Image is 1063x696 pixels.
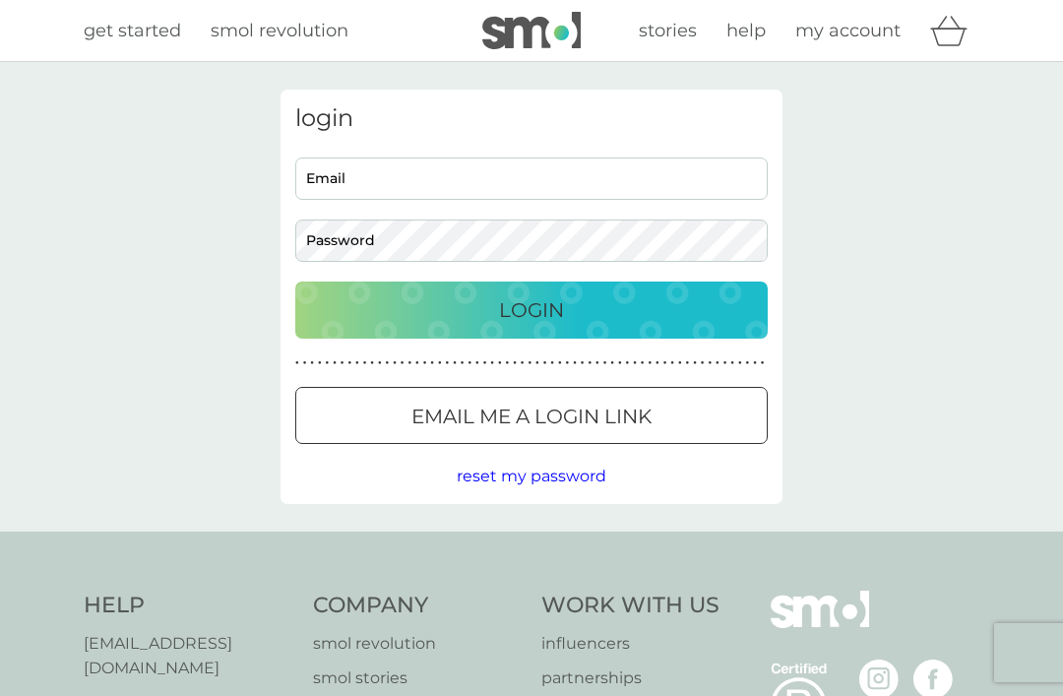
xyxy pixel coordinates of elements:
a: smol revolution [211,17,348,45]
p: ● [738,358,742,368]
p: ● [341,358,344,368]
p: ● [355,358,359,368]
a: partnerships [541,665,719,691]
p: ● [446,358,450,368]
p: ● [730,358,734,368]
p: ● [543,358,547,368]
p: ● [393,358,397,368]
div: basket [930,11,979,50]
p: ● [746,358,750,368]
p: ● [595,358,599,368]
p: ● [430,358,434,368]
img: smol [771,591,869,658]
button: Email me a login link [295,387,768,444]
p: ● [678,358,682,368]
p: ● [326,358,330,368]
p: ● [498,358,502,368]
button: reset my password [457,464,606,489]
p: ● [610,358,614,368]
p: ● [663,358,667,368]
p: ● [303,358,307,368]
p: ● [535,358,539,368]
a: smol revolution [313,631,523,657]
p: ● [386,358,390,368]
a: [EMAIL_ADDRESS][DOMAIN_NAME] [84,631,293,681]
p: ● [333,358,337,368]
h4: Work With Us [541,591,719,621]
p: ● [401,358,405,368]
p: ● [753,358,757,368]
a: help [726,17,766,45]
p: Login [499,294,564,326]
p: ● [723,358,727,368]
p: ● [686,358,690,368]
p: ● [603,358,607,368]
h3: login [295,104,768,133]
p: ● [513,358,517,368]
button: Login [295,282,768,339]
h4: Help [84,591,293,621]
p: ● [490,358,494,368]
img: smol [482,12,581,49]
span: help [726,20,766,41]
p: ● [626,358,630,368]
p: ● [550,358,554,368]
p: ● [588,358,592,368]
p: ● [438,358,442,368]
p: ● [693,358,697,368]
p: ● [310,358,314,368]
p: ● [423,358,427,368]
p: ● [521,358,525,368]
p: ● [461,358,465,368]
p: ● [648,358,652,368]
p: ● [528,358,531,368]
p: ● [483,358,487,368]
h4: Company [313,591,523,621]
p: ● [708,358,712,368]
p: ● [407,358,411,368]
p: ● [701,358,705,368]
p: ● [633,358,637,368]
p: ● [318,358,322,368]
p: ● [363,358,367,368]
p: ● [670,358,674,368]
p: ● [761,358,765,368]
span: get started [84,20,181,41]
p: ● [558,358,562,368]
p: ● [370,358,374,368]
p: ● [641,358,645,368]
p: ● [581,358,585,368]
p: ● [468,358,471,368]
p: ● [618,358,622,368]
p: ● [295,358,299,368]
p: ● [475,358,479,368]
p: ● [415,358,419,368]
p: ● [573,358,577,368]
p: ● [656,358,659,368]
a: my account [795,17,901,45]
span: stories [639,20,697,41]
p: ● [347,358,351,368]
a: influencers [541,631,719,657]
p: ● [566,358,570,368]
p: ● [716,358,719,368]
span: my account [795,20,901,41]
p: ● [378,358,382,368]
span: reset my password [457,467,606,485]
span: smol revolution [211,20,348,41]
p: Email me a login link [411,401,652,432]
p: ● [506,358,510,368]
a: smol stories [313,665,523,691]
a: stories [639,17,697,45]
a: get started [84,17,181,45]
p: ● [453,358,457,368]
